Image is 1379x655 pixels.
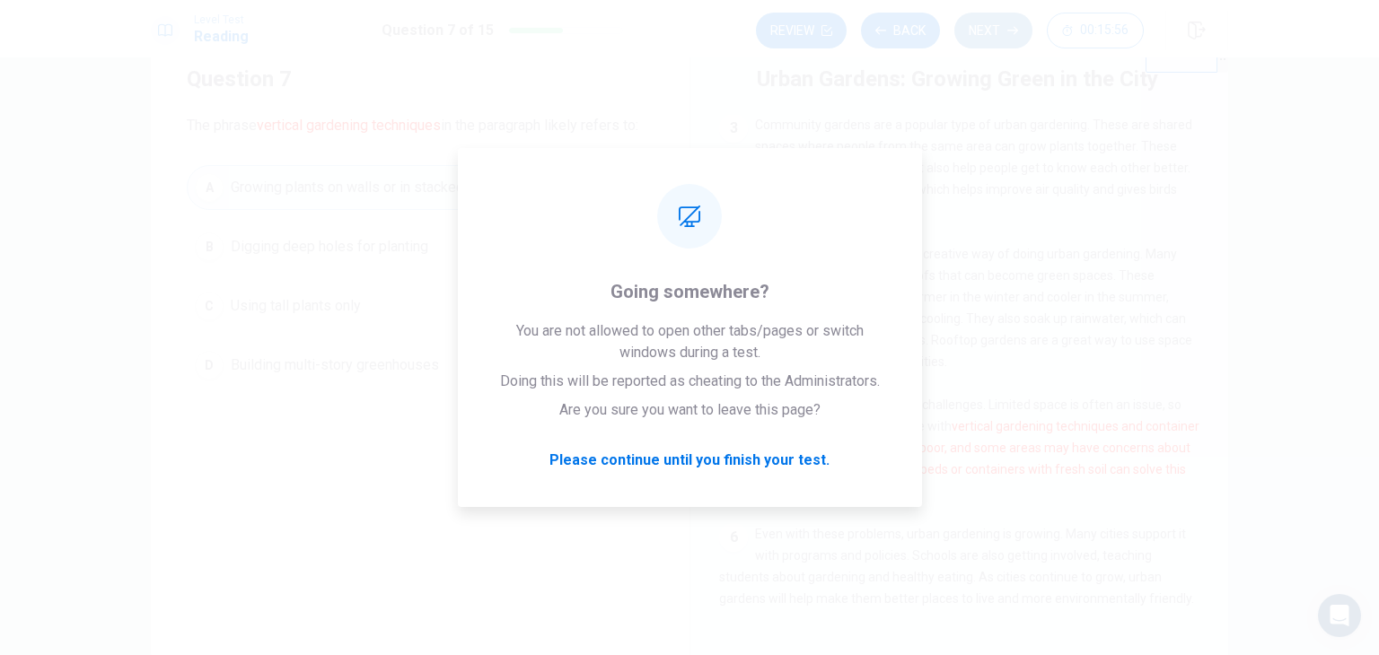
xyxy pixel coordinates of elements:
[187,343,654,388] button: DBuilding multi-story greenhouses
[861,13,940,48] button: Back
[257,117,441,134] font: vertical gardening techniques
[719,118,1192,218] span: Community gardens are a popular type of urban gardening. These are shared spaces where people fro...
[231,236,428,258] span: Digging deep holes for planting
[1318,594,1361,637] div: Open Intercom Messenger
[719,527,1194,606] span: Even with these problems, urban gardening is growing. Many cities support it with programs and po...
[195,232,224,261] div: B
[757,65,1158,93] h4: Urban Gardens: Growing Green in the City
[756,13,847,48] button: Review
[194,13,249,26] span: Level Test
[719,397,1199,498] span: Urban gardening faces some challenges. Limited space is often an issue, so gardeners need to be c...
[195,292,224,320] div: C
[719,114,748,143] div: 3
[187,284,654,328] button: CUsing tall plants only
[719,523,748,552] div: 6
[231,177,533,198] span: Growing plants on walls or in stacked containers
[187,165,654,210] button: AGrowing plants on walls or in stacked containers
[187,115,654,136] span: The phrase in the paragraph likely refers to:
[382,20,494,41] h1: Question 7 of 15
[194,26,249,48] h1: Reading
[231,354,439,376] span: Building multi-story greenhouses
[954,13,1032,48] button: Next
[1047,13,1144,48] button: 00:15:56
[187,65,654,93] h4: Question 7
[719,247,1192,369] span: Rooftop gardens are another creative way of doing urban gardening. Many buildings in cities have ...
[195,173,224,202] div: A
[195,351,224,380] div: D
[719,394,748,423] div: 5
[719,243,748,272] div: 4
[231,295,361,317] span: Using tall plants only
[187,224,654,269] button: BDigging deep holes for planting
[1080,23,1129,38] span: 00:15:56
[719,419,1199,498] font: vertical gardening techniques and container planting. Soil quality in cities can be poor, and som...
